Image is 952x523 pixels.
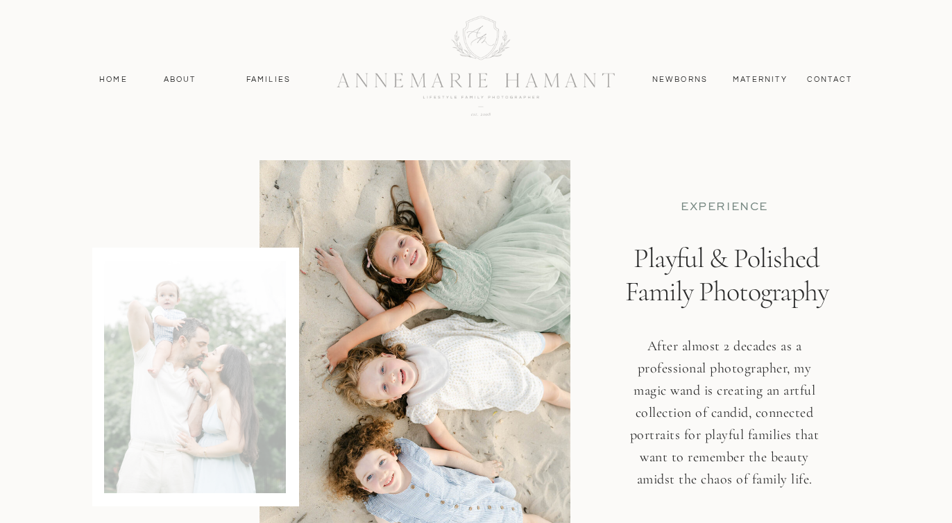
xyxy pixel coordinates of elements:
p: EXPERIENCE [639,200,810,214]
a: MAternity [733,74,786,86]
h3: After almost 2 decades as a professional photographer, my magic wand is creating an artful collec... [622,335,826,513]
h1: Playful & Polished Family Photography [613,241,840,368]
a: Home [93,74,134,86]
a: About [160,74,200,86]
a: Newborns [647,74,713,86]
a: contact [799,74,860,86]
a: Families [237,74,300,86]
